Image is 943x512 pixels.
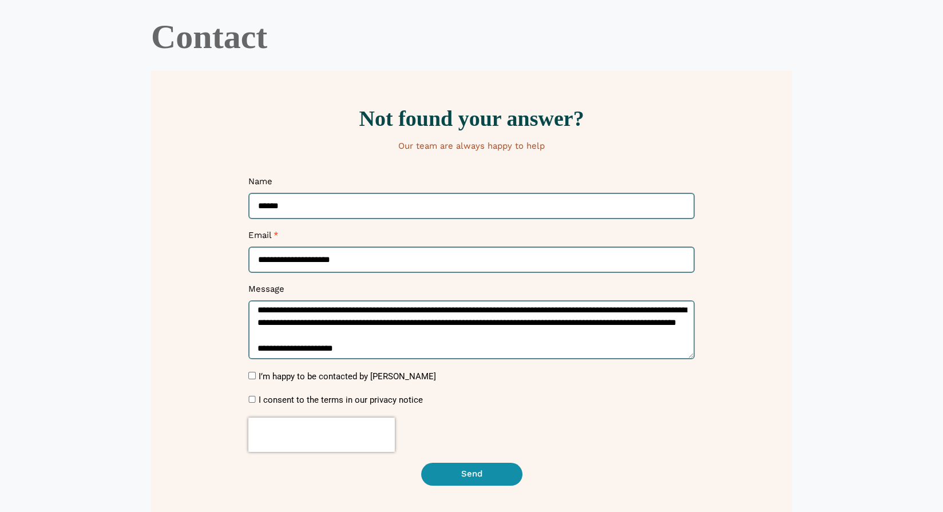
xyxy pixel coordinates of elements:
[157,108,786,129] h2: Not found your answer?
[248,176,272,193] label: Name
[151,19,792,54] h1: Contact
[421,463,522,486] button: Send
[259,371,436,382] label: I’m happy to be contacted by [PERSON_NAME]
[461,470,482,478] span: Send
[248,418,395,452] iframe: reCAPTCHA
[248,284,284,300] label: Message
[248,230,279,247] label: Email
[157,141,786,152] p: Our team are always happy to help
[248,176,695,497] form: New Form
[259,395,423,405] label: I consent to the terms in our privacy notice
